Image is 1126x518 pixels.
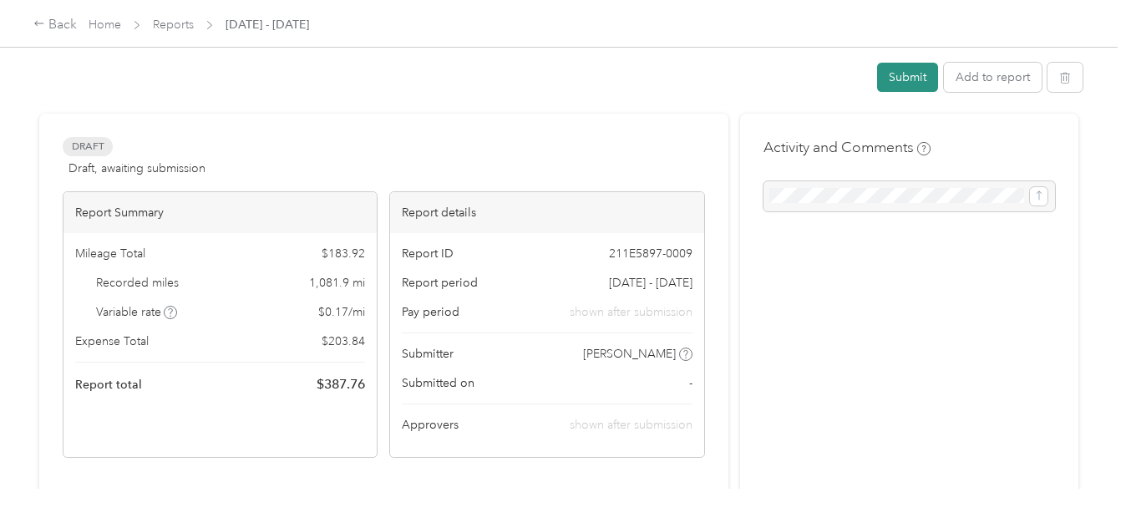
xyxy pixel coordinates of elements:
iframe: Everlance-gr Chat Button Frame [1032,424,1126,518]
span: Submitted on [402,374,474,392]
h4: Activity and Comments [763,137,931,158]
div: Report details [390,192,703,233]
span: Submitter [402,345,454,363]
span: shown after submission [570,303,692,321]
button: Submit [877,63,938,92]
span: 1,081.9 mi [309,274,365,292]
button: Add to report [944,63,1042,92]
span: Mileage Total [75,245,145,262]
span: $ 387.76 [317,374,365,394]
span: Draft [63,137,113,156]
span: Report period [402,274,478,292]
span: 211E5897-0009 [609,245,692,262]
span: shown after submission [570,418,692,432]
span: $ 203.84 [322,333,365,350]
div: Report Summary [63,192,377,233]
span: $ 0.17 / mi [318,303,365,321]
span: Report ID [402,245,454,262]
a: Home [89,18,121,32]
span: [DATE] - [DATE] [226,16,309,33]
span: Variable rate [96,303,178,321]
span: - [689,374,692,392]
span: $ 183.92 [322,245,365,262]
span: [PERSON_NAME] [583,345,676,363]
div: Back [33,15,77,35]
span: Approvers [402,416,459,434]
span: [DATE] - [DATE] [609,274,692,292]
span: Expense Total [75,333,149,350]
a: Reports [153,18,194,32]
span: Recorded miles [96,274,179,292]
span: Pay period [402,303,459,321]
span: Draft, awaiting submission [68,160,205,177]
span: Report total [75,376,142,394]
